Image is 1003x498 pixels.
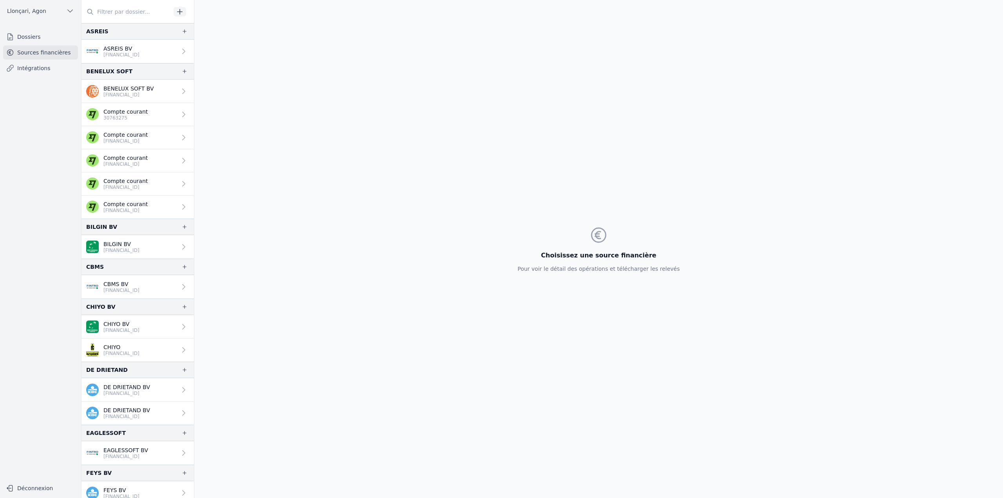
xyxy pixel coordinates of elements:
input: Filtrer par dossier... [81,5,171,19]
div: FEYS BV [86,468,112,478]
p: [FINANCIAL_ID] [103,247,139,254]
p: CHIYO [103,343,139,351]
div: ASREIS [86,27,109,36]
a: Sources financières [3,45,78,60]
p: [FINANCIAL_ID] [103,52,139,58]
p: [FINANCIAL_ID] [103,453,148,460]
img: FINTRO_BE_BUSINESS_GEBABEBB.png [86,281,99,293]
p: BENELUX SOFT BV [103,85,154,92]
p: [FINANCIAL_ID] [103,390,150,397]
p: Compte courant [103,200,148,208]
img: FINTRO_BE_BUSINESS_GEBABEBB.png [86,447,99,459]
button: Déconnexion [3,482,78,494]
p: [FINANCIAL_ID] [103,161,148,167]
a: Compte courant [FINANCIAL_ID] [81,149,194,172]
p: DE DRIETAND BV [103,383,150,391]
a: BENELUX SOFT BV [FINANCIAL_ID] [81,80,194,103]
a: CHIYO BV [FINANCIAL_ID] [81,315,194,339]
p: ASREIS BV [103,45,139,53]
img: BNP_BE_BUSINESS_GEBABEBB.png [86,321,99,333]
div: DE DRIETAND [86,365,128,375]
a: Compte courant [FINANCIAL_ID] [81,172,194,196]
img: wise.png [86,131,99,144]
img: kbc.png [86,384,99,396]
p: [FINANCIAL_ID] [103,138,148,144]
p: DE DRIETAND BV [103,406,150,414]
p: 30763275 [103,115,148,121]
p: Compte courant [103,108,148,116]
a: DE DRIETAND BV [FINANCIAL_ID] [81,402,194,425]
p: Pour voir le détail des opérations et télécharger les relevés [518,265,680,273]
a: Compte courant 30763275 [81,103,194,126]
p: [FINANCIAL_ID] [103,413,150,420]
p: [FINANCIAL_ID] [103,327,139,333]
p: BILGIN BV [103,240,139,248]
img: wise.png [86,108,99,121]
a: DE DRIETAND BV [FINANCIAL_ID] [81,378,194,402]
a: EAGLESSOFT BV [FINANCIAL_ID] [81,441,194,465]
div: EAGLESSOFT [86,428,126,438]
img: wise.png [86,201,99,213]
img: EUROPA_BANK_EURBBE99XXX.png [86,344,99,356]
p: [FINANCIAL_ID] [103,207,148,214]
a: Compte courant [FINANCIAL_ID] [81,126,194,149]
img: BNP_BE_BUSINESS_GEBABEBB.png [86,241,99,253]
img: wise.png [86,177,99,190]
p: CBMS BV [103,280,139,288]
div: BENELUX SOFT [86,67,132,76]
p: Compte courant [103,177,148,185]
a: CBMS BV [FINANCIAL_ID] [81,275,194,299]
a: Intégrations [3,61,78,75]
a: Compte courant [FINANCIAL_ID] [81,196,194,219]
div: BILGIN BV [86,222,117,232]
img: kbc.png [86,407,99,419]
p: Compte courant [103,154,148,162]
div: CBMS [86,262,104,272]
h3: Choisissez une source financière [518,251,680,260]
a: CHIYO [FINANCIAL_ID] [81,339,194,362]
p: [FINANCIAL_ID] [103,350,139,357]
button: Llonçari, Agon [3,5,78,17]
p: EAGLESSOFT BV [103,446,148,454]
div: CHIYO BV [86,302,116,311]
a: BILGIN BV [FINANCIAL_ID] [81,235,194,259]
p: [FINANCIAL_ID] [103,184,148,190]
a: Dossiers [3,30,78,44]
img: ing.png [86,85,99,98]
p: CHIYO BV [103,320,139,328]
p: Compte courant [103,131,148,139]
p: [FINANCIAL_ID] [103,92,154,98]
a: ASREIS BV [FINANCIAL_ID] [81,40,194,63]
span: Llonçari, Agon [7,7,46,15]
img: wise.png [86,154,99,167]
img: FINTRO_BE_BUSINESS_GEBABEBB.png [86,45,99,58]
p: FEYS BV [103,486,139,494]
p: [FINANCIAL_ID] [103,287,139,293]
